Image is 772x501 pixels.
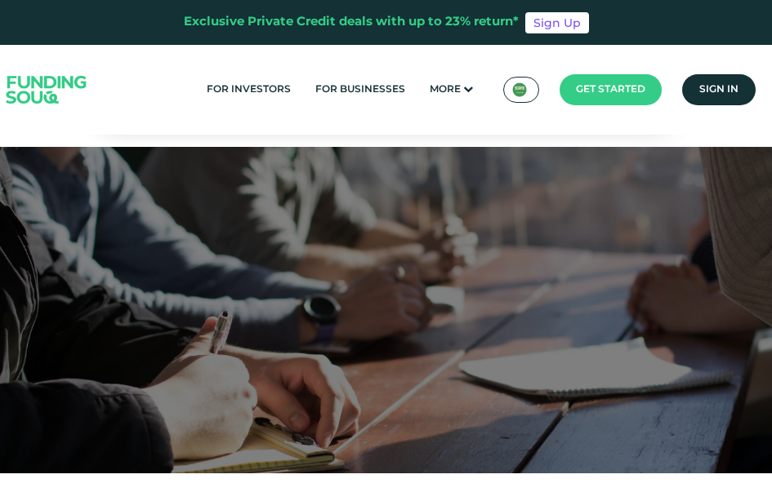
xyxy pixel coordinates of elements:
a: For Investors [203,77,295,104]
span: More [430,85,461,95]
div: Exclusive Private Credit deals with up to 23% return* [184,13,519,32]
span: Get started [576,85,645,95]
a: Sign in [682,74,756,105]
img: SA Flag [512,82,527,97]
a: Sign Up [525,12,589,33]
span: Sign in [699,85,739,95]
a: For Businesses [311,77,409,104]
